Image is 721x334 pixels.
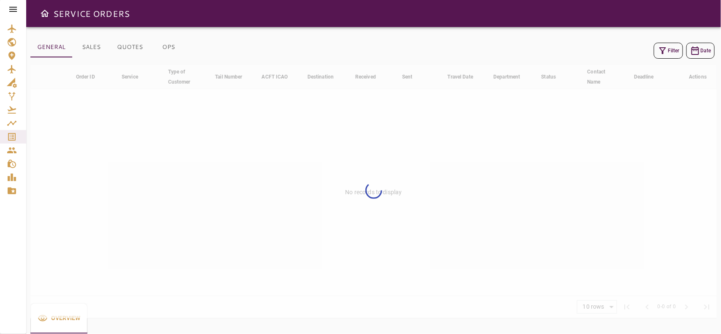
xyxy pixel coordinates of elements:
[654,43,683,59] button: Filter
[30,37,72,57] button: GENERAL
[150,37,188,57] button: OPS
[30,37,188,57] div: basic tabs example
[686,43,715,59] button: Date
[72,37,110,57] button: SALES
[110,37,150,57] button: QUOTES
[36,5,53,22] button: Open drawer
[53,7,130,20] h6: SERVICE ORDERS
